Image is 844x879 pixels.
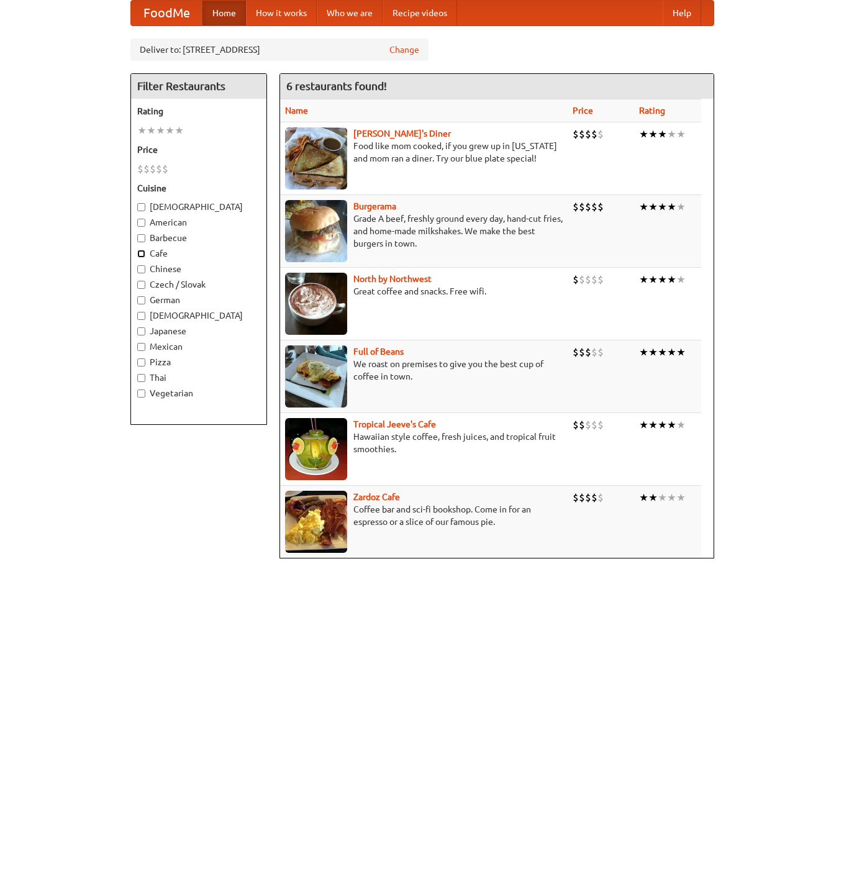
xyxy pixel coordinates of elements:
[658,345,667,359] li: ★
[137,294,260,306] label: German
[162,162,168,176] li: $
[137,387,260,399] label: Vegetarian
[137,124,147,137] li: ★
[663,1,701,25] a: Help
[639,345,648,359] li: ★
[143,162,150,176] li: $
[137,327,145,335] input: Japanese
[137,234,145,242] input: Barbecue
[676,418,686,432] li: ★
[579,491,585,504] li: $
[658,127,667,141] li: ★
[639,273,648,286] li: ★
[639,491,648,504] li: ★
[285,273,347,335] img: north.jpg
[658,491,667,504] li: ★
[137,105,260,117] h5: Rating
[131,74,266,99] h4: Filter Restaurants
[137,281,145,289] input: Czech / Slovak
[137,201,260,213] label: [DEMOGRAPHIC_DATA]
[648,491,658,504] li: ★
[639,106,665,116] a: Rating
[648,200,658,214] li: ★
[202,1,246,25] a: Home
[285,127,347,189] img: sallys.jpg
[676,345,686,359] li: ★
[137,343,145,351] input: Mexican
[585,273,591,286] li: $
[573,127,579,141] li: $
[597,273,604,286] li: $
[137,356,260,368] label: Pizza
[137,309,260,322] label: [DEMOGRAPHIC_DATA]
[648,345,658,359] li: ★
[579,127,585,141] li: $
[137,250,145,258] input: Cafe
[573,273,579,286] li: $
[585,345,591,359] li: $
[137,219,145,227] input: American
[131,1,202,25] a: FoodMe
[285,140,563,165] p: Food like mom cooked, if you grew up in [US_STATE] and mom ran a diner. Try our blue plate special!
[639,200,648,214] li: ★
[137,247,260,260] label: Cafe
[137,278,260,291] label: Czech / Slovak
[137,340,260,353] label: Mexican
[591,200,597,214] li: $
[573,491,579,504] li: $
[648,127,658,141] li: ★
[648,273,658,286] li: ★
[246,1,317,25] a: How it works
[579,200,585,214] li: $
[137,182,260,194] h5: Cuisine
[591,127,597,141] li: $
[317,1,383,25] a: Who we are
[676,127,686,141] li: ★
[137,162,143,176] li: $
[137,263,260,275] label: Chinese
[585,127,591,141] li: $
[353,274,432,284] a: North by Northwest
[353,347,404,357] a: Full of Beans
[285,430,563,455] p: Hawaiian style coffee, fresh juices, and tropical fruit smoothies.
[667,273,676,286] li: ★
[353,129,451,139] a: [PERSON_NAME]'s Diner
[285,212,563,250] p: Grade A beef, freshly ground every day, hand-cut fries, and home-made milkshakes. We make the bes...
[658,418,667,432] li: ★
[165,124,175,137] li: ★
[667,200,676,214] li: ★
[676,273,686,286] li: ★
[137,232,260,244] label: Barbecue
[573,418,579,432] li: $
[573,200,579,214] li: $
[137,143,260,156] h5: Price
[658,273,667,286] li: ★
[573,345,579,359] li: $
[137,203,145,211] input: [DEMOGRAPHIC_DATA]
[130,39,429,61] div: Deliver to: [STREET_ADDRESS]
[648,418,658,432] li: ★
[639,127,648,141] li: ★
[585,418,591,432] li: $
[285,418,347,480] img: jeeves.jpg
[285,503,563,528] p: Coffee bar and sci-fi bookshop. Come in for an espresso or a slice of our famous pie.
[667,491,676,504] li: ★
[137,216,260,229] label: American
[597,345,604,359] li: $
[353,492,400,502] a: Zardoz Cafe
[597,491,604,504] li: $
[597,200,604,214] li: $
[137,358,145,367] input: Pizza
[353,201,396,211] b: Burgerama
[676,491,686,504] li: ★
[353,419,436,429] a: Tropical Jeeve's Cafe
[658,200,667,214] li: ★
[383,1,457,25] a: Recipe videos
[591,491,597,504] li: $
[137,374,145,382] input: Thai
[585,200,591,214] li: $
